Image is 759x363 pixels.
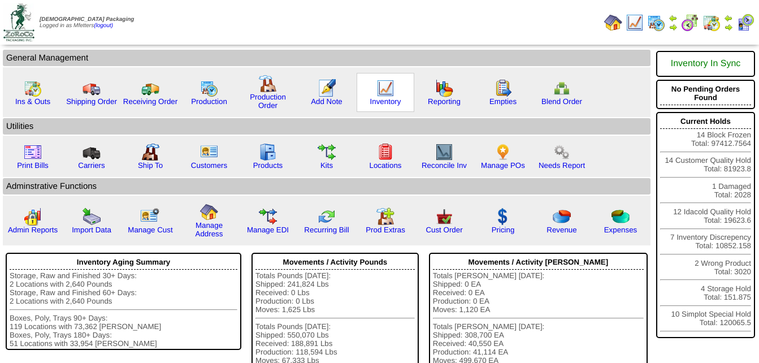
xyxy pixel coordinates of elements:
[724,23,733,32] img: arrowright.gif
[553,208,571,226] img: pie_chart.png
[376,79,394,97] img: line_graph.gif
[492,226,515,234] a: Pricing
[200,79,218,97] img: calendarprod.gif
[435,79,453,97] img: graph.gif
[311,97,342,106] a: Add Note
[259,143,277,161] img: cabinet.gif
[3,50,650,66] td: General Management
[494,208,512,226] img: dollar.gif
[553,79,571,97] img: network.png
[138,161,163,170] a: Ship To
[40,16,134,23] span: [DEMOGRAPHIC_DATA] Packaging
[494,79,512,97] img: workorder.gif
[200,203,218,221] img: home.gif
[724,14,733,23] img: arrowleft.gif
[3,3,34,41] img: zoroco-logo-small.webp
[304,226,349,234] a: Recurring Bill
[8,226,58,234] a: Admin Reports
[40,16,134,29] span: Logged in as Mfetters
[370,97,401,106] a: Inventory
[660,114,751,129] div: Current Holds
[318,208,336,226] img: reconcile.gif
[626,14,644,32] img: line_graph.gif
[200,143,218,161] img: customers.gif
[660,82,751,105] div: No Pending Orders Found
[604,226,637,234] a: Expenses
[660,53,751,75] div: Inventory In Sync
[24,143,42,161] img: invoice2.gif
[24,208,42,226] img: graph2.png
[604,14,622,32] img: home.gif
[611,208,630,226] img: pie_chart2.png
[376,143,394,161] img: locations.gif
[15,97,50,106] a: Ins & Outs
[489,97,517,106] a: Empties
[141,79,159,97] img: truck2.gif
[83,208,101,226] img: import.gif
[24,79,42,97] img: calendarinout.gif
[433,255,644,270] div: Movements / Activity [PERSON_NAME]
[426,226,462,234] a: Cust Order
[123,97,177,106] a: Receiving Order
[435,208,453,226] img: cust_order.png
[736,14,754,32] img: calendarcustomer.gif
[539,161,585,170] a: Needs Report
[17,161,49,170] a: Print Bills
[66,97,117,106] a: Shipping Order
[3,178,650,195] td: Adminstrative Functions
[140,208,161,226] img: managecust.png
[247,226,289,234] a: Manage EDI
[78,161,105,170] a: Carriers
[422,161,467,170] a: Reconcile Inv
[255,255,415,270] div: Movements / Activity Pounds
[94,23,113,29] a: (logout)
[72,226,111,234] a: Import Data
[259,75,277,93] img: factory.gif
[3,118,650,135] td: Utilities
[369,161,401,170] a: Locations
[259,208,277,226] img: edi.gif
[428,97,461,106] a: Reporting
[669,23,678,32] img: arrowright.gif
[128,226,172,234] a: Manage Cust
[191,161,227,170] a: Customers
[702,14,721,32] img: calendarinout.gif
[656,112,755,338] div: 14 Block Frozen Total: 97412.7564 14 Customer Quality Hold Total: 81923.8 1 Damaged Total: 2028 1...
[196,221,223,238] a: Manage Address
[681,14,699,32] img: calendarblend.gif
[320,161,333,170] a: Kits
[541,97,582,106] a: Blend Order
[547,226,576,234] a: Revenue
[366,226,405,234] a: Prod Extras
[318,79,336,97] img: orders.gif
[250,93,286,110] a: Production Order
[10,255,237,270] div: Inventory Aging Summary
[10,271,237,348] div: Storage, Raw and Finished 30+ Days: 2 Locations with 2,640 Pounds Storage, Raw and Finished 60+ D...
[191,97,227,106] a: Production
[669,14,678,23] img: arrowleft.gif
[83,143,101,161] img: truck3.gif
[253,161,283,170] a: Products
[141,143,159,161] img: factory2.gif
[318,143,336,161] img: workflow.gif
[435,143,453,161] img: line_graph2.gif
[376,208,394,226] img: prodextras.gif
[553,143,571,161] img: workflow.png
[494,143,512,161] img: po.png
[83,79,101,97] img: truck.gif
[647,14,665,32] img: calendarprod.gif
[481,161,525,170] a: Manage POs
